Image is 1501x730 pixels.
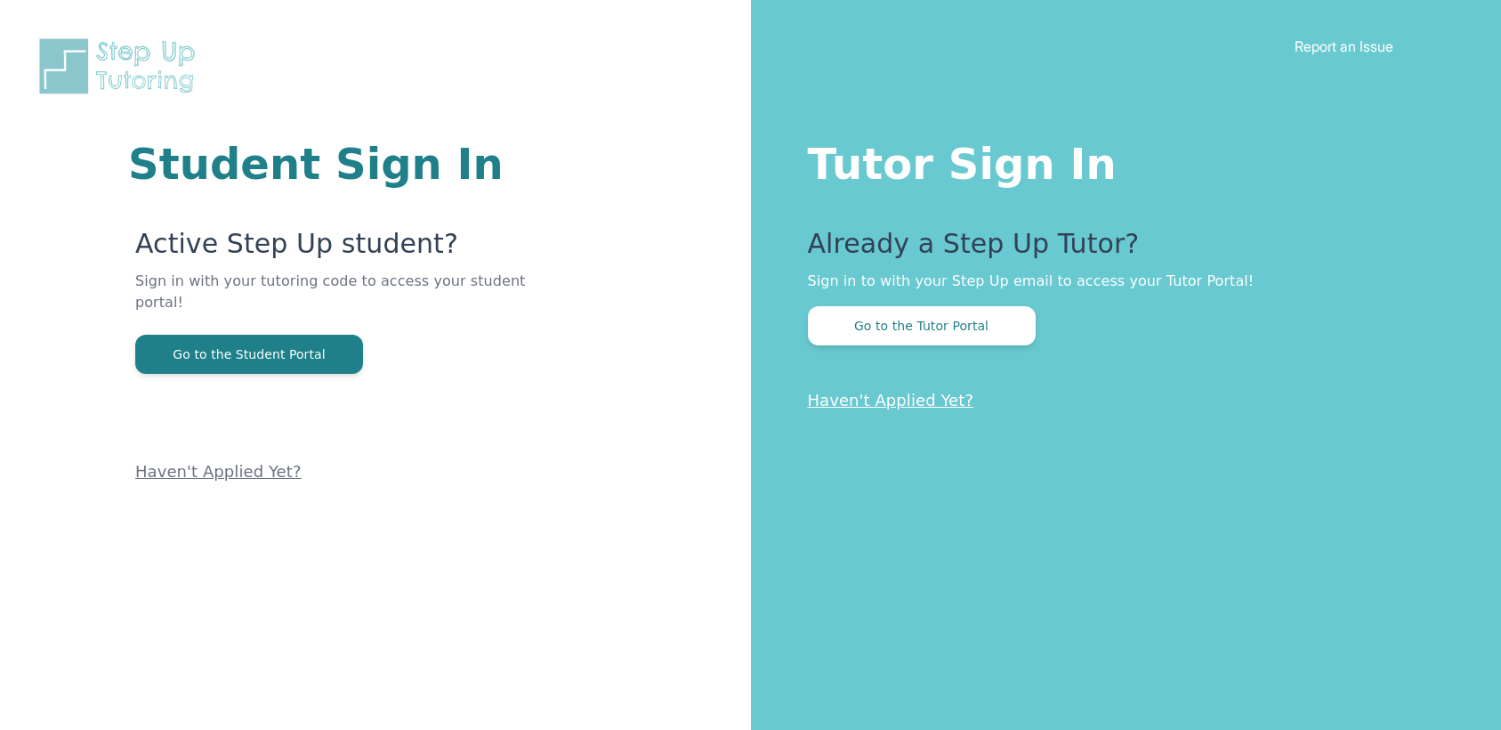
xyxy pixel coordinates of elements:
a: Go to the Student Portal [135,345,363,362]
button: Go to the Student Portal [135,335,363,374]
a: Go to the Tutor Portal [808,317,1036,334]
a: Report an Issue [1295,37,1393,55]
a: Haven't Applied Yet? [808,391,974,410]
img: Step Up Tutoring horizontal logo [36,36,206,97]
a: Haven't Applied Yet? [135,462,302,481]
h1: Tutor Sign In [808,135,1431,185]
p: Sign in with your tutoring code to access your student portal! [135,271,537,335]
p: Active Step Up student? [135,228,537,271]
p: Sign in to with your Step Up email to access your Tutor Portal! [808,271,1431,292]
p: Already a Step Up Tutor? [808,228,1431,271]
h1: Student Sign In [128,142,537,185]
button: Go to the Tutor Portal [808,306,1036,345]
